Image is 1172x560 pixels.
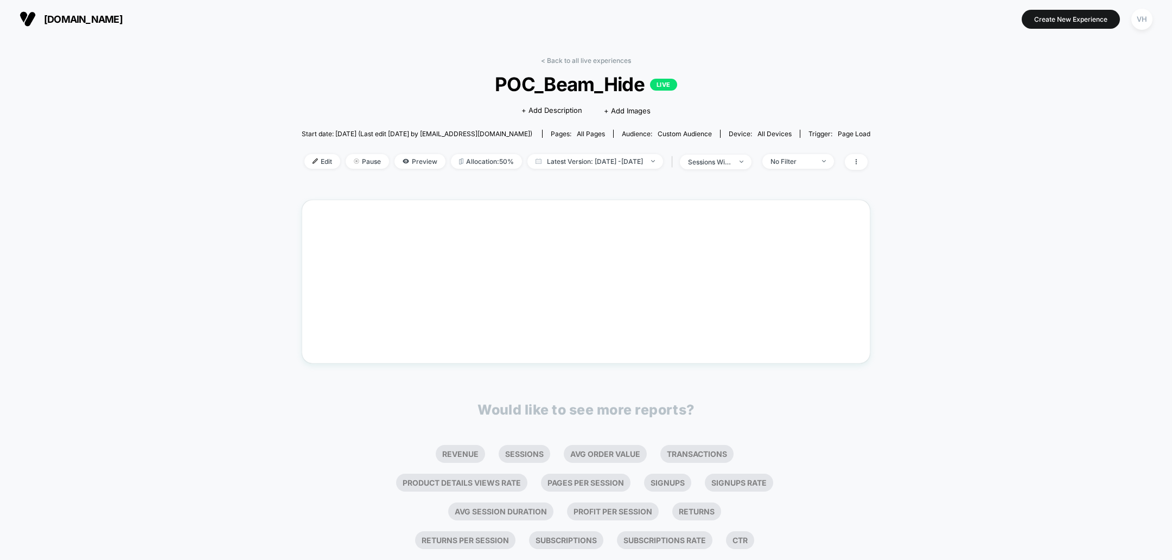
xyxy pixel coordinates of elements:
[650,79,677,91] p: LIVE
[521,105,582,116] span: + Add Description
[541,56,631,65] a: < Back to all live experiences
[740,161,743,163] img: end
[770,157,814,166] div: No Filter
[459,158,463,164] img: rebalance
[660,445,734,463] li: Transactions
[651,160,655,162] img: end
[415,531,515,549] li: Returns Per Session
[1128,8,1156,30] button: VH
[313,158,318,164] img: edit
[551,130,605,138] div: Pages:
[567,502,659,520] li: Profit Per Session
[672,502,721,520] li: Returns
[705,474,773,492] li: Signups Rate
[302,130,532,138] span: Start date: [DATE] (Last edit [DATE] by [EMAIL_ADDRESS][DOMAIN_NAME])
[822,160,826,162] img: end
[577,130,605,138] span: all pages
[330,73,842,96] span: POC_Beam_Hide
[16,10,126,28] button: [DOMAIN_NAME]
[604,106,651,115] span: + Add Images
[541,474,630,492] li: Pages Per Session
[304,154,340,169] span: Edit
[346,154,389,169] span: Pause
[622,130,712,138] div: Audience:
[668,154,680,170] span: |
[448,502,553,520] li: Avg Session Duration
[1022,10,1120,29] button: Create New Experience
[436,445,485,463] li: Revenue
[477,402,695,418] p: Would like to see more reports?
[564,445,647,463] li: Avg Order Value
[688,158,731,166] div: sessions with impression
[838,130,870,138] span: Page Load
[536,158,542,164] img: calendar
[529,531,603,549] li: Subscriptions
[354,158,359,164] img: end
[617,531,712,549] li: Subscriptions Rate
[396,474,527,492] li: Product Details Views Rate
[644,474,691,492] li: Signups
[527,154,663,169] span: Latest Version: [DATE] - [DATE]
[726,531,754,549] li: Ctr
[658,130,712,138] span: Custom Audience
[451,154,522,169] span: Allocation: 50%
[394,154,445,169] span: Preview
[720,130,800,138] span: Device:
[499,445,550,463] li: Sessions
[808,130,870,138] div: Trigger:
[1131,9,1152,30] div: VH
[757,130,792,138] span: all devices
[20,11,36,27] img: Visually logo
[44,14,123,25] span: [DOMAIN_NAME]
